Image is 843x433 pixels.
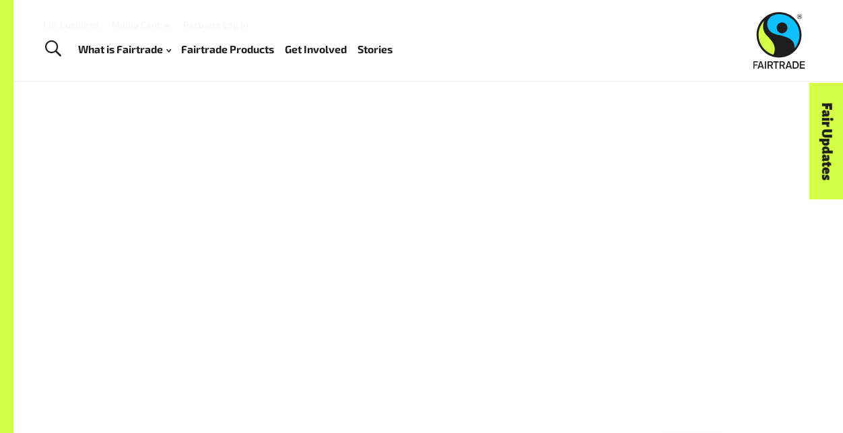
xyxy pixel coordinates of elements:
[43,19,98,30] a: For business
[753,12,805,69] img: Fairtrade Australia New Zealand logo
[181,40,274,59] a: Fairtrade Products
[285,40,347,59] a: Get Involved
[36,32,69,66] a: Toggle Search
[183,19,248,30] a: Partners Log In
[78,40,171,59] a: What is Fairtrade
[358,40,393,59] a: Stories
[112,19,170,30] a: Media Centre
